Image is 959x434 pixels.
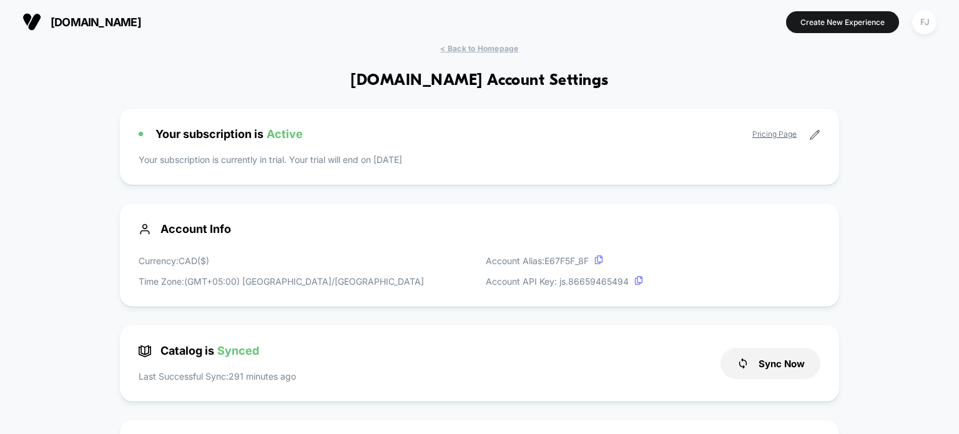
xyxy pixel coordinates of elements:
h1: [DOMAIN_NAME] Account Settings [350,72,608,90]
span: Catalog is [139,344,259,357]
p: Currency: CAD ( $ ) [139,254,424,267]
span: Account Info [139,222,820,235]
a: Pricing Page [752,129,797,139]
p: Time Zone: (GMT+05:00) [GEOGRAPHIC_DATA]/[GEOGRAPHIC_DATA] [139,275,424,288]
button: [DOMAIN_NAME] [19,12,145,32]
span: Synced [217,344,259,357]
div: FJ [912,10,937,34]
p: Your subscription is currently in trial. Your trial will end on [DATE] [139,153,820,166]
button: Create New Experience [786,11,899,33]
button: FJ [908,9,940,35]
span: Active [267,127,303,141]
p: Account API Key: js. 86659465494 [486,275,643,288]
span: < Back to Homepage [440,44,518,53]
img: Visually logo [22,12,41,31]
p: Account Alias: E67F5F_8F [486,254,643,267]
p: Last Successful Sync: 291 minutes ago [139,370,296,383]
span: [DOMAIN_NAME] [51,16,141,29]
button: Sync Now [720,348,820,379]
span: Your subscription is [155,127,303,141]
